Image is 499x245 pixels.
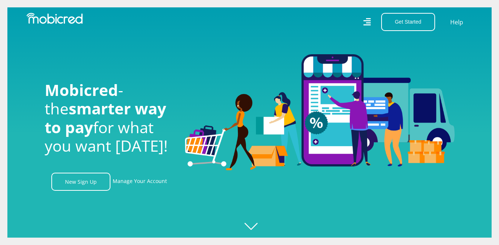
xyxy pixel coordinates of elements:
a: Manage Your Account [113,173,167,191]
span: smarter way to pay [45,98,166,137]
h1: - the for what you want [DATE]! [45,81,174,155]
img: Welcome to Mobicred [185,54,455,171]
a: Help [450,17,464,27]
span: Mobicred [45,79,118,100]
a: New Sign Up [51,173,110,191]
button: Get Started [381,13,435,31]
img: Mobicred [27,13,83,24]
